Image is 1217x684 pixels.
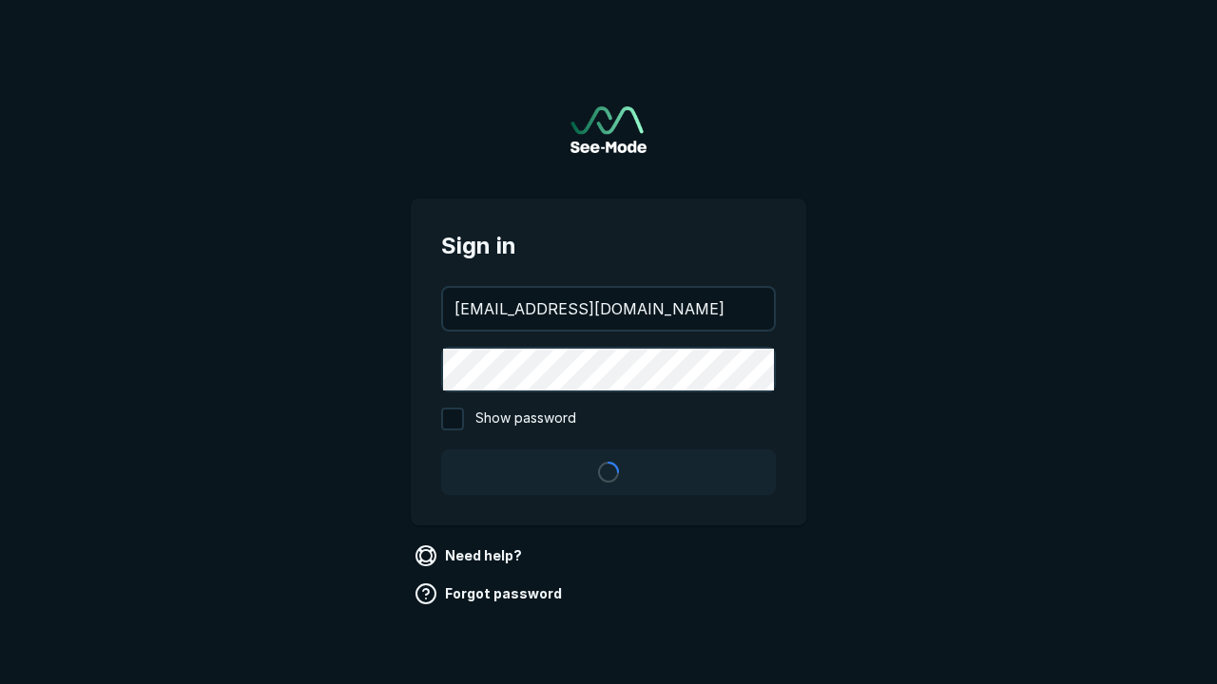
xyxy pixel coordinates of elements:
img: See-Mode Logo [570,106,647,153]
a: Forgot password [411,579,570,609]
a: Go to sign in [570,106,647,153]
a: Need help? [411,541,530,571]
span: Sign in [441,229,776,263]
input: your@email.com [443,288,774,330]
span: Show password [475,408,576,430]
